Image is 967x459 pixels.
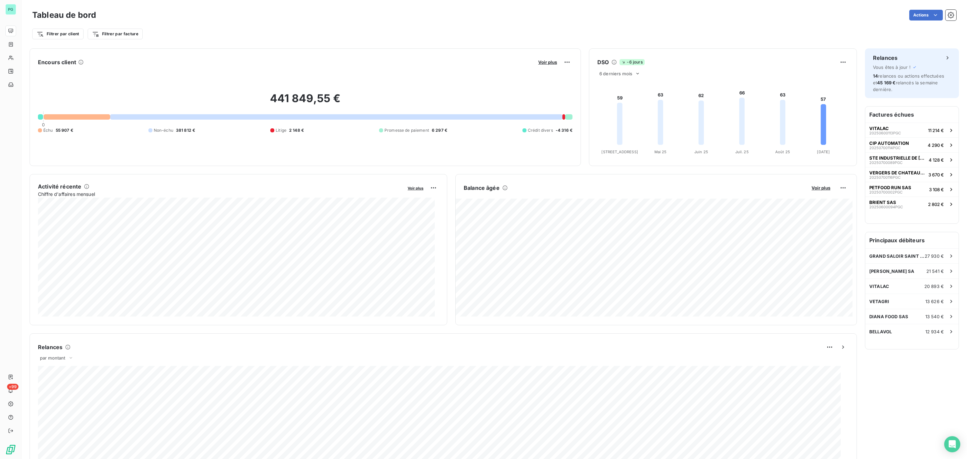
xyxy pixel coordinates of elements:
span: Vous êtes à jour ! [873,65,911,70]
span: [PERSON_NAME] SA [869,268,914,274]
span: 4 290 € [928,142,944,148]
span: 12 934 € [925,329,944,334]
span: 21 541 € [926,268,944,274]
button: VERGERS DE CHATEAUBOURG SAS20250700116PGC3 670 € [865,167,959,182]
span: 20250700116PGC [869,175,901,179]
span: Voir plus [812,185,830,191]
button: BRIENT SAS20250600094PGC2 802 € [865,197,959,211]
span: Chiffre d'affaires mensuel [38,191,403,198]
button: Voir plus [406,185,425,191]
span: Litige [276,127,286,133]
button: Filtrer par client [32,29,84,39]
button: Voir plus [536,59,559,65]
button: Voir plus [810,185,832,191]
span: 20250700002PGC [869,190,903,194]
span: 4 128 € [929,157,944,163]
tspan: Juin 25 [694,150,708,154]
button: Actions [909,10,943,20]
span: VETAGRI [869,299,889,304]
tspan: Août 25 [775,150,790,154]
img: Logo LeanPay [5,444,16,455]
tspan: Mai 25 [654,150,667,154]
span: DIANA FOOD SAS [869,314,908,319]
span: 14 [873,73,878,79]
div: Open Intercom Messenger [944,436,960,452]
span: relances ou actions effectuées et relancés la semaine dernière. [873,73,944,92]
span: GRAND SALOIR SAINT NICOLAS [869,253,925,259]
span: 20 893 € [924,284,944,289]
span: 20250600094PGC [869,205,903,209]
span: VITALAC [869,284,889,289]
h6: DSO [597,58,609,66]
span: Échu [43,127,53,133]
span: 2 802 € [928,202,944,207]
span: -6 jours [619,59,644,65]
span: 13 540 € [925,314,944,319]
span: Promesse de paiement [384,127,429,133]
tspan: Juil. 25 [735,150,749,154]
span: 20250700089PGC [869,161,903,165]
span: 55 907 € [56,127,73,133]
h6: Balance âgée [464,184,500,192]
tspan: [STREET_ADDRESS] [601,150,638,154]
span: 20250700114PGC [869,146,901,150]
span: 6 derniers mois [599,71,632,76]
span: 11 214 € [928,128,944,133]
h6: Relances [38,343,62,351]
span: 0 [42,122,45,127]
span: par montant [40,355,65,361]
button: STE INDUSTRIELLE DE [GEOGRAPHIC_DATA]20250700089PGC4 128 € [865,152,959,167]
span: 3 670 € [928,172,944,177]
button: CIP AUTOMATION20250700114PGC4 290 € [865,137,959,152]
span: 45 169 € [877,80,895,85]
button: Filtrer par facture [88,29,143,39]
h2: 441 849,55 € [38,92,572,112]
span: Crédit divers [528,127,553,133]
button: PETFOOD RUN SAS20250700002PGC3 108 € [865,182,959,197]
h6: Encours client [38,58,76,66]
h6: Relances [873,54,897,62]
span: BRIENT SAS [869,200,896,205]
span: PETFOOD RUN SAS [869,185,911,190]
span: Non-échu [154,127,173,133]
h6: Activité récente [38,182,81,191]
span: VERGERS DE CHATEAUBOURG SAS [869,170,926,175]
span: CIP AUTOMATION [869,140,909,146]
span: 381 812 € [176,127,195,133]
span: 20250600113PGC [869,131,901,135]
span: 6 297 € [432,127,447,133]
tspan: [DATE] [817,150,830,154]
h6: Factures échues [865,107,959,123]
span: BELLAVOL [869,329,892,334]
span: 2 148 € [289,127,304,133]
span: Voir plus [408,186,423,191]
span: 27 930 € [925,253,944,259]
span: VITALAC [869,126,889,131]
span: STE INDUSTRIELLE DE [GEOGRAPHIC_DATA] [869,155,926,161]
span: Voir plus [538,59,557,65]
h3: Tableau de bord [32,9,96,21]
button: VITALAC20250600113PGC11 214 € [865,123,959,137]
h6: Principaux débiteurs [865,232,959,248]
span: -4 316 € [556,127,572,133]
div: PG [5,4,16,15]
span: 3 108 € [929,187,944,192]
span: 13 626 € [925,299,944,304]
span: +99 [7,384,18,390]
